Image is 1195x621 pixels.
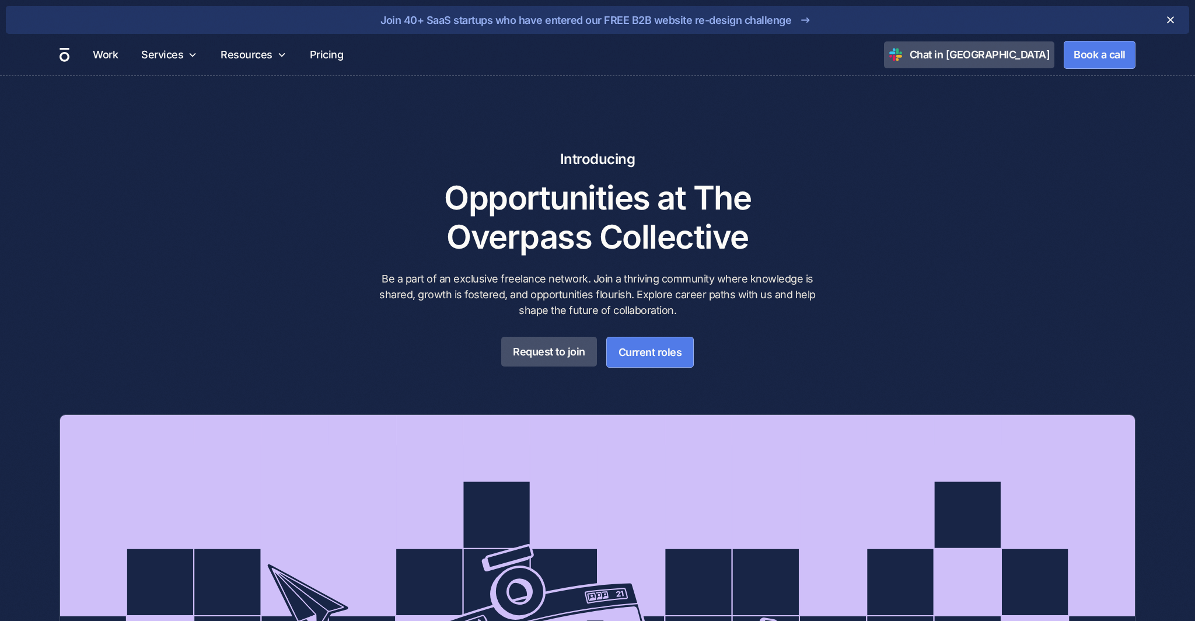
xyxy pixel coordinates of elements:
[60,47,69,62] a: home
[137,34,202,75] div: Services
[221,47,272,62] div: Resources
[501,337,597,367] a: Request to join
[305,43,348,66] a: Pricing
[88,43,123,66] a: Work
[373,271,822,318] p: Be a part of an exclusive freelance network. Join a thriving community where knowledge is shared,...
[373,179,822,257] h3: Opportunities at The Overpass Collective
[141,47,183,62] div: Services
[606,337,694,368] a: Current roles
[910,47,1050,62] div: Chat in [GEOGRAPHIC_DATA]
[373,149,822,169] h6: Introducing
[380,12,791,28] div: Join 40+ SaaS startups who have entered our FREE B2B website re-design challenge
[1064,41,1135,69] a: Book a call
[43,11,1152,29] a: Join 40+ SaaS startups who have entered our FREE B2B website re-design challenge
[216,34,291,75] div: Resources
[884,41,1055,68] a: Chat in [GEOGRAPHIC_DATA]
